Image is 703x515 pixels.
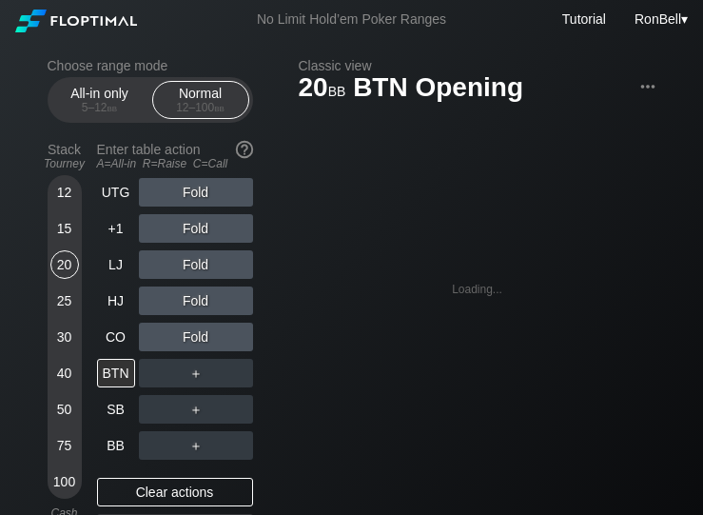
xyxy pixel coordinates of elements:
[139,359,253,387] div: ＋
[139,178,253,207] div: Fold
[562,11,606,27] a: Tutorial
[107,101,118,114] span: bb
[228,11,475,31] div: No Limit Hold’em Poker Ranges
[97,250,135,279] div: LJ
[635,11,681,27] span: RonBell
[97,134,253,178] div: Enter table action
[50,178,79,207] div: 12
[50,287,79,315] div: 25
[139,431,253,460] div: ＋
[452,283,502,296] div: Loading...
[97,395,135,424] div: SB
[139,250,253,279] div: Fold
[637,76,658,97] img: ellipsis.fd386fe8.svg
[48,58,253,73] h2: Choose range mode
[50,250,79,279] div: 20
[60,101,140,114] div: 5 – 12
[97,214,135,243] div: +1
[157,82,244,118] div: Normal
[40,157,89,170] div: Tourney
[214,101,225,114] span: bb
[56,82,144,118] div: All-in only
[161,101,241,114] div: 12 – 100
[97,157,253,170] div: A=All-in R=Raise C=Call
[15,10,137,32] img: Floptimal logo
[97,178,135,207] div: UTG
[139,323,253,351] div: Fold
[97,287,135,315] div: HJ
[97,323,135,351] div: CO
[139,214,253,243] div: Fold
[234,139,255,160] img: help.32db89a4.svg
[97,431,135,460] div: BB
[50,395,79,424] div: 50
[50,359,79,387] div: 40
[50,323,79,351] div: 30
[97,359,135,387] div: BTN
[299,58,656,73] h2: Classic view
[40,134,89,178] div: Stack
[50,214,79,243] div: 15
[139,395,253,424] div: ＋
[296,73,349,105] span: 20
[139,287,253,315] div: Fold
[97,478,253,506] div: Clear actions
[350,73,526,105] span: BTN Opening
[50,467,79,496] div: 100
[630,9,691,30] div: ▾
[328,79,346,100] span: bb
[50,431,79,460] div: 75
